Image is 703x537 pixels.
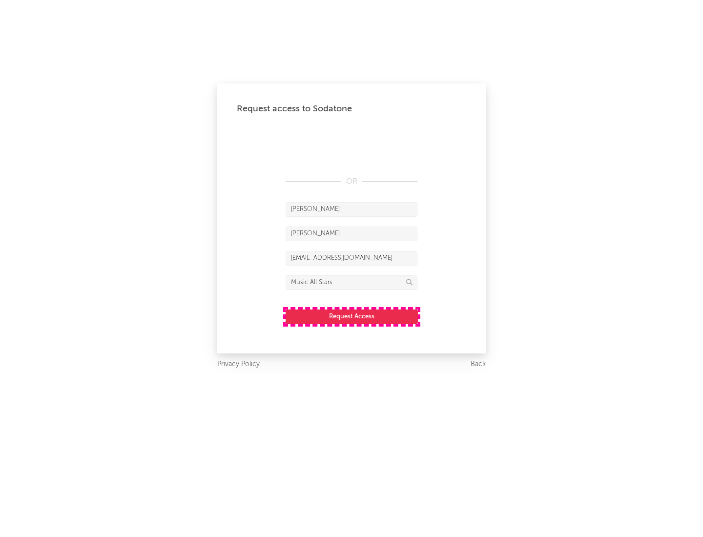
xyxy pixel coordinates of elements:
a: Privacy Policy [217,358,260,371]
div: OR [286,176,417,187]
button: Request Access [286,310,418,324]
input: Email [286,251,417,266]
a: Back [471,358,486,371]
input: Division [286,275,417,290]
div: Request access to Sodatone [237,103,466,115]
input: Last Name [286,227,417,241]
input: First Name [286,202,417,217]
